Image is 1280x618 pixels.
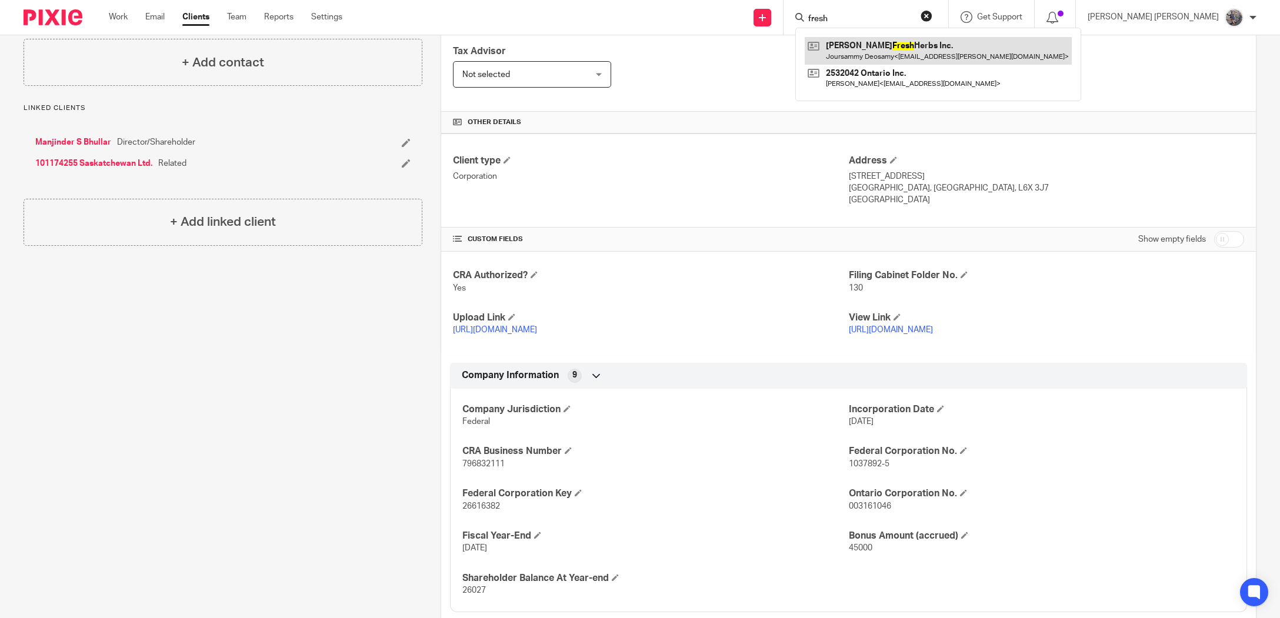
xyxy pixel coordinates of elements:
span: 796832111 [462,460,505,468]
h4: Fiscal Year-End [462,530,848,542]
span: 1037892-5 [849,460,889,468]
span: 003161046 [849,502,891,510]
img: 20160912_191538.jpg [1225,8,1244,27]
h4: Incorporation Date [849,403,1235,416]
img: Pixie [24,9,82,25]
span: Not selected [462,71,510,79]
h4: Upload Link [453,312,848,324]
span: Federal [462,417,490,426]
span: Tax Advisor [453,46,506,56]
a: Manjinder S Bhullar [35,136,111,148]
h4: Federal Corporation Key [462,487,848,500]
span: 45000 [849,544,872,552]
a: Work [109,11,128,23]
span: Related [158,158,186,169]
span: 26616382 [462,502,500,510]
a: Clients [182,11,209,23]
a: Reports [264,11,294,23]
label: Show empty fields [1138,233,1206,245]
h4: Federal Corporation No. [849,445,1235,457]
h4: View Link [849,312,1244,324]
a: [URL][DOMAIN_NAME] [453,326,537,334]
h4: CUSTOM FIELDS [453,235,848,244]
a: 101174255 Saskatchewan Ltd. [35,158,152,169]
p: [GEOGRAPHIC_DATA] [849,194,1244,206]
h4: + Add contact [182,54,264,72]
input: Search [807,14,913,25]
a: [URL][DOMAIN_NAME] [849,326,933,334]
span: Get Support [977,13,1022,21]
span: 26027 [462,586,486,594]
button: Clear [921,10,932,22]
h4: Ontario Corporation No. [849,487,1235,500]
h4: Shareholder Balance At Year-end [462,572,848,584]
h4: Filing Cabinet Folder No. [849,269,1244,282]
span: Other details [468,118,521,127]
span: Yes [453,284,466,292]
a: Team [227,11,246,23]
span: [DATE] [462,544,487,552]
h4: Company Jurisdiction [462,403,848,416]
span: 9 [572,369,577,381]
h4: + Add linked client [170,213,276,231]
p: [PERSON_NAME] [PERSON_NAME] [1088,11,1219,23]
h4: CRA Business Number [462,445,848,457]
h4: Bonus Amount (accrued) [849,530,1235,542]
p: [GEOGRAPHIC_DATA], [GEOGRAPHIC_DATA], L6X 3J7 [849,182,1244,194]
span: Company Information [462,369,559,382]
a: Email [145,11,165,23]
a: Settings [311,11,342,23]
h4: Address [849,155,1244,167]
h4: Client type [453,155,848,167]
span: [DATE] [849,417,874,426]
h4: CRA Authorized? [453,269,848,282]
span: 130 [849,284,863,292]
p: Linked clients [24,103,422,113]
p: [STREET_ADDRESS] [849,171,1244,182]
span: Director/Shareholder [117,136,195,148]
p: Corporation [453,171,848,182]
